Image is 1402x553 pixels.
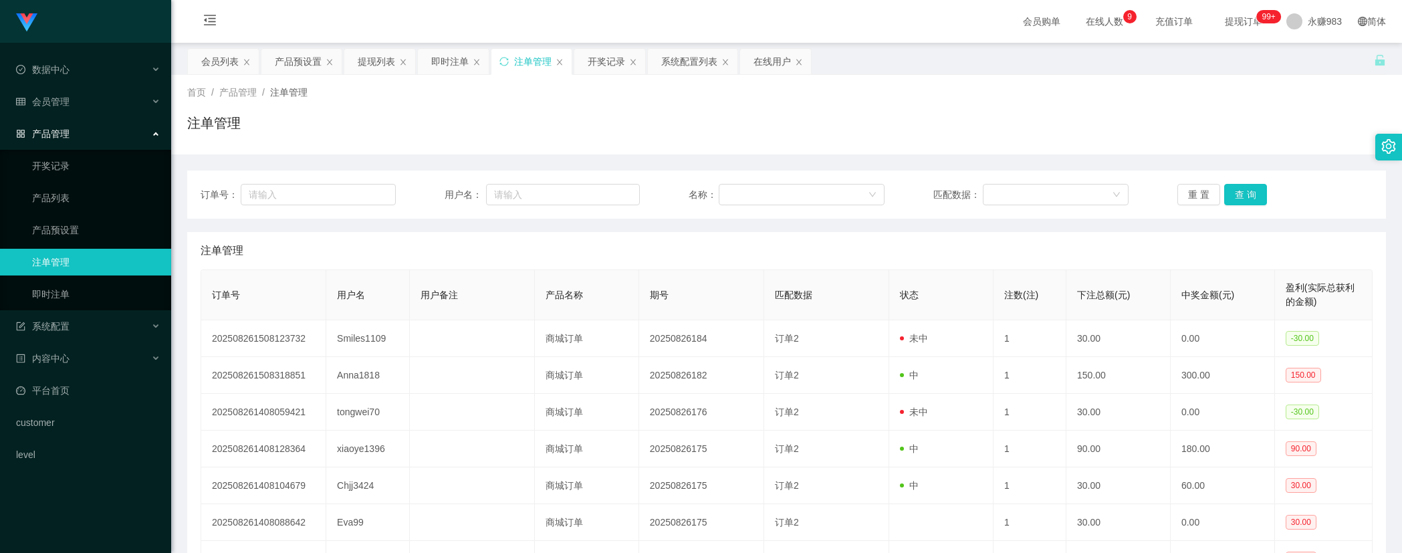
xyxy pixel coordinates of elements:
span: 首页 [187,87,206,98]
td: Chjj3424 [326,467,410,504]
span: 中 [900,480,919,491]
div: 开奖记录 [588,49,625,74]
span: 用户名： [445,188,486,202]
span: 提现订单 [1218,17,1269,26]
td: 商城订单 [535,504,639,541]
span: 未中 [900,407,928,417]
div: 提现列表 [358,49,395,74]
span: 订单2 [775,333,799,344]
td: 20250826184 [639,320,764,357]
span: / [262,87,265,98]
div: 产品预设置 [275,49,322,74]
span: 注单管理 [270,87,308,98]
span: 用户备注 [421,290,458,300]
a: customer [16,409,160,436]
td: tongwei70 [326,394,410,431]
div: 会员列表 [201,49,239,74]
span: 订单号 [212,290,240,300]
span: 盈利(实际总获利的金额) [1286,282,1355,307]
span: 会员管理 [16,96,70,107]
span: 订单2 [775,443,799,454]
span: 产品名称 [546,290,583,300]
i: 图标: unlock [1374,54,1386,66]
a: 注单管理 [32,249,160,275]
a: 图标: dashboard平台首页 [16,377,160,404]
i: 图标: appstore-o [16,129,25,138]
td: xiaoye1396 [326,431,410,467]
td: 202508261508318851 [201,357,326,394]
span: 用户名 [337,290,365,300]
span: 订单2 [775,370,799,380]
span: 系统配置 [16,321,70,332]
span: 注单管理 [201,243,243,259]
i: 图标: close [629,58,637,66]
span: 下注总额(元) [1077,290,1130,300]
a: 产品列表 [32,185,160,211]
i: 图标: global [1358,17,1367,26]
span: 90.00 [1286,441,1316,456]
td: 180.00 [1171,431,1275,467]
td: 1 [994,467,1066,504]
span: 中 [900,443,919,454]
span: 期号 [650,290,669,300]
span: 产品管理 [219,87,257,98]
img: logo.9652507e.png [16,13,37,32]
span: / [211,87,214,98]
span: 在线人数 [1079,17,1130,26]
a: 即时注单 [32,281,160,308]
td: 20250826182 [639,357,764,394]
h1: 注单管理 [187,113,241,133]
td: 202508261408059421 [201,394,326,431]
i: 图标: close [399,58,407,66]
td: 1 [994,320,1066,357]
td: 0.00 [1171,504,1275,541]
span: 充值订单 [1149,17,1199,26]
td: 60.00 [1171,467,1275,504]
td: 0.00 [1171,394,1275,431]
td: 1 [994,504,1066,541]
i: 图标: close [473,58,481,66]
span: 30.00 [1286,478,1316,493]
input: 请输入 [486,184,640,205]
button: 重 置 [1177,184,1220,205]
td: 商城订单 [535,467,639,504]
span: 匹配数据： [933,188,983,202]
span: 订单2 [775,480,799,491]
span: 注数(注) [1004,290,1038,300]
i: 图标: close [243,58,251,66]
td: 20250826176 [639,394,764,431]
button: 查 询 [1224,184,1267,205]
i: 图标: close [326,58,334,66]
span: 150.00 [1286,368,1321,382]
span: 订单2 [775,407,799,417]
td: 150.00 [1066,357,1171,394]
i: 图标: close [721,58,729,66]
td: 30.00 [1066,394,1171,431]
i: 图标: profile [16,354,25,363]
i: 图标: menu-fold [187,1,233,43]
i: 图标: close [556,58,564,66]
td: 商城订单 [535,431,639,467]
td: 30.00 [1066,504,1171,541]
span: 30.00 [1286,515,1316,530]
i: 图标: form [16,322,25,331]
td: 20250826175 [639,504,764,541]
td: 20250826175 [639,431,764,467]
td: 商城订单 [535,394,639,431]
sup: 9 [1123,10,1137,23]
div: 即时注单 [431,49,469,74]
i: 图标: check-circle-o [16,65,25,74]
div: 注单管理 [514,49,552,74]
a: 产品预设置 [32,217,160,243]
span: 中奖金额(元) [1181,290,1234,300]
a: level [16,441,160,468]
td: Smiles1109 [326,320,410,357]
td: 1 [994,357,1066,394]
span: 匹配数据 [775,290,812,300]
span: 内容中心 [16,353,70,364]
td: 202508261408088642 [201,504,326,541]
a: 开奖记录 [32,152,160,179]
td: 30.00 [1066,467,1171,504]
i: 图标: sync [499,57,509,66]
span: -30.00 [1286,331,1319,346]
